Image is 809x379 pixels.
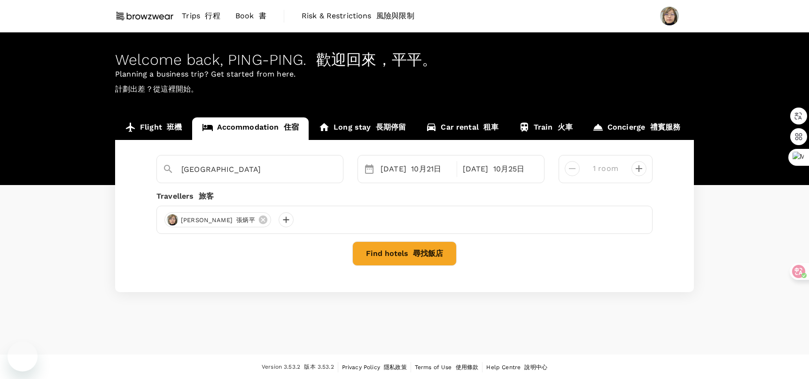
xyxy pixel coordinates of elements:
font: 旅客 [199,192,214,201]
span: [PERSON_NAME] [175,216,261,225]
font: 風險與限制 [376,11,414,20]
font: 張炳平 [236,217,255,224]
a: Concierge [583,117,690,140]
font: 尋找飯店 [413,249,443,258]
span: Help Centre [486,364,547,371]
span: Risk & Restrictions [302,10,414,22]
a: Terms of Use 使用條款 [415,362,479,372]
img: Browzwear Solutions Pte Ltd [115,6,174,26]
a: Privacy Policy 隱私政策 [342,362,407,372]
input: Search cities, hotels, work locations [181,162,311,177]
font: 租車 [483,123,498,131]
span: Privacy Policy [342,364,407,371]
input: Add rooms [587,161,624,176]
a: Long stay [309,117,416,140]
span: Version 3.53.2 [262,363,334,372]
div: Travellers [156,191,653,202]
a: Flight [115,117,192,140]
div: [DATE] [459,160,537,178]
font: 班機 [167,123,182,131]
font: 隱私政策 [384,364,407,371]
span: Terms of Use [415,364,479,371]
p: Planning a business trip? Get started from here. [115,69,694,99]
button: Find hotels 尋找飯店 [352,241,457,266]
img: avatar-63bfa9a0d46ef.png [167,214,178,225]
font: 歡迎回來，平平。 [316,51,437,69]
img: PING-PING CHANG [660,7,679,25]
iframe: 開啟傳訊視窗按鈕 [8,341,38,371]
font: 10月21日 [411,164,441,173]
div: [PERSON_NAME] 張炳平 [164,212,271,227]
font: 行程 [205,11,220,20]
a: Help Centre 說明中心 [486,362,547,372]
font: 10月25日 [493,164,525,173]
button: decrease [631,161,646,176]
span: Trips [182,10,220,22]
font: 長期停留 [376,123,406,131]
font: 禮賓服務 [650,123,681,131]
font: 版本 3.53.2 [304,364,334,370]
div: [DATE] [377,160,455,178]
font: 計劃出差？從這裡開始。 [115,85,199,93]
div: Welcome back , PING-PING . [115,51,694,69]
font: 火車 [558,123,573,131]
font: 住宿 [284,123,299,131]
button: Open [336,169,338,170]
a: Train [509,117,583,140]
font: 書 [259,11,266,20]
font: 說明中心 [524,364,547,371]
a: Car rental [416,117,508,140]
font: 使用條款 [456,364,479,371]
a: Accommodation [192,117,309,140]
span: Book [235,10,266,22]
